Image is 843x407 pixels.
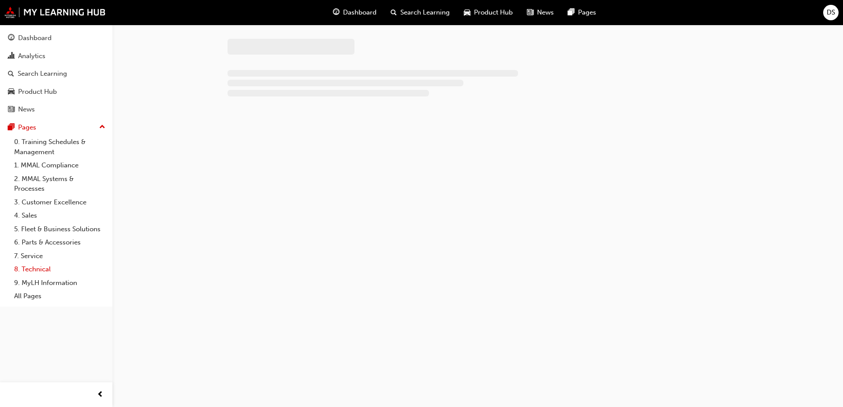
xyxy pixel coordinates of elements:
[11,263,109,276] a: 8. Technical
[464,7,470,18] span: car-icon
[97,389,104,400] span: prev-icon
[8,124,15,132] span: pages-icon
[11,222,109,236] a: 5. Fleet & Business Solutions
[520,4,561,22] a: news-iconNews
[4,101,109,118] a: News
[384,4,457,22] a: search-iconSearch Learning
[8,88,15,96] span: car-icon
[4,48,109,64] a: Analytics
[4,66,109,82] a: Search Learning
[4,28,109,119] button: DashboardAnalyticsSearch LearningProduct HubNews
[8,106,15,114] span: news-icon
[400,7,450,18] span: Search Learning
[8,52,15,60] span: chart-icon
[4,30,109,46] a: Dashboard
[4,119,109,136] button: Pages
[527,7,533,18] span: news-icon
[18,104,35,115] div: News
[11,196,109,209] a: 3. Customer Excellence
[11,276,109,290] a: 9. MyLH Information
[4,7,106,18] img: mmal
[8,70,14,78] span: search-icon
[99,122,105,133] span: up-icon
[568,7,574,18] span: pages-icon
[11,236,109,249] a: 6. Parts & Accessories
[11,289,109,303] a: All Pages
[11,249,109,263] a: 7. Service
[326,4,384,22] a: guage-iconDashboard
[18,51,45,61] div: Analytics
[474,7,513,18] span: Product Hub
[11,159,109,172] a: 1. MMAL Compliance
[343,7,377,18] span: Dashboard
[18,69,67,79] div: Search Learning
[561,4,603,22] a: pages-iconPages
[18,122,36,133] div: Pages
[827,7,835,18] span: DS
[8,34,15,42] span: guage-icon
[457,4,520,22] a: car-iconProduct Hub
[391,7,397,18] span: search-icon
[578,7,596,18] span: Pages
[18,87,57,97] div: Product Hub
[11,209,109,222] a: 4. Sales
[823,5,839,20] button: DS
[537,7,554,18] span: News
[11,172,109,196] a: 2. MMAL Systems & Processes
[333,7,339,18] span: guage-icon
[18,33,52,43] div: Dashboard
[11,135,109,159] a: 0. Training Schedules & Management
[4,84,109,100] a: Product Hub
